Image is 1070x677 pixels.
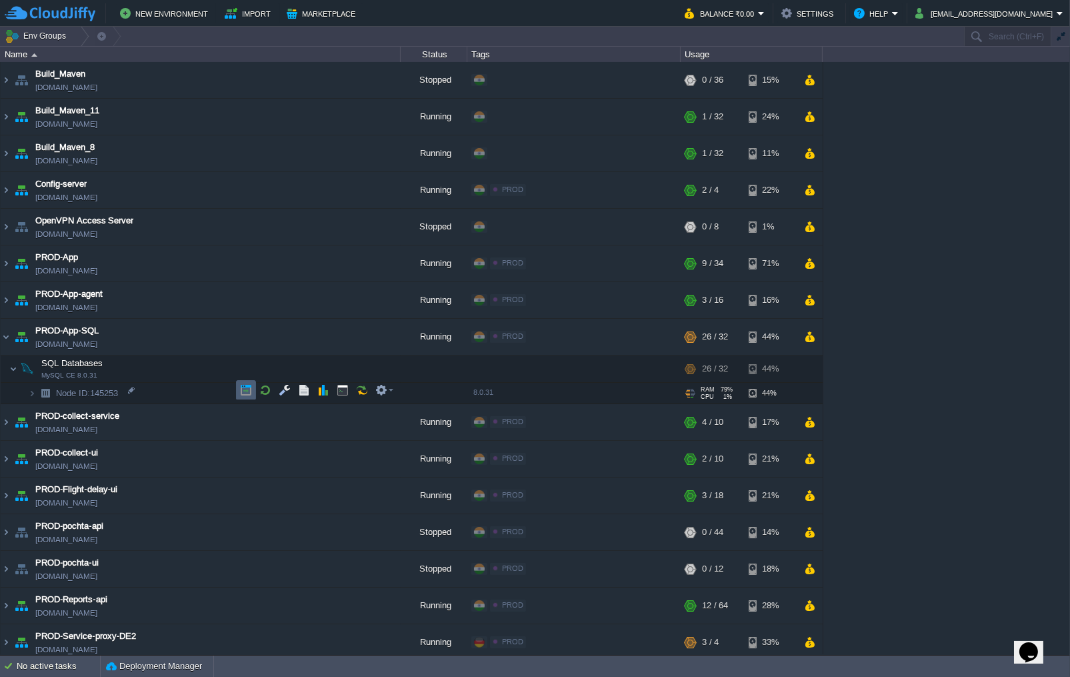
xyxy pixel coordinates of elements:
span: PROD [502,295,523,303]
div: Running [401,172,467,208]
span: [DOMAIN_NAME] [35,337,97,351]
img: AMDAwAAAACH5BAEAAAAALAAAAAABAAEAAAICRAEAOw== [1,551,11,587]
span: PROD-App-SQL [35,324,99,337]
span: 8.0.31 [473,388,493,396]
img: AMDAwAAAACH5BAEAAAAALAAAAAABAAEAAAICRAEAOw== [12,282,31,318]
img: AMDAwAAAACH5BAEAAAAALAAAAAABAAEAAAICRAEAOw== [12,172,31,208]
a: Build_Maven_8 [35,141,95,154]
div: 1 / 32 [702,135,723,171]
span: 79% [720,386,733,393]
img: AMDAwAAAACH5BAEAAAAALAAAAAABAAEAAAICRAEAOw== [12,404,31,440]
a: Build_Maven [35,67,85,81]
img: AMDAwAAAACH5BAEAAAAALAAAAAABAAEAAAICRAEAOw== [1,245,11,281]
div: 2 / 4 [702,172,719,208]
span: PROD [502,185,523,193]
a: PROD-Service-proxy-DE2 [35,630,136,643]
img: AMDAwAAAACH5BAEAAAAALAAAAAABAAEAAAICRAEAOw== [1,135,11,171]
div: Name [1,47,400,62]
img: AMDAwAAAACH5BAEAAAAALAAAAAABAAEAAAICRAEAOw== [1,62,11,98]
span: RAM [701,386,715,393]
img: AMDAwAAAACH5BAEAAAAALAAAAAABAAEAAAICRAEAOw== [1,172,11,208]
div: 22% [749,172,792,208]
button: New Environment [120,5,212,21]
span: 145253 [55,388,120,399]
div: Running [401,99,467,135]
div: 0 / 44 [702,514,723,550]
img: AMDAwAAAACH5BAEAAAAALAAAAAABAAEAAAICRAEAOw== [12,551,31,587]
div: 44% [749,319,792,355]
div: Usage [681,47,822,62]
iframe: chat widget [1014,624,1057,664]
div: 21% [749,441,792,477]
span: MySQL CE 8.0.31 [41,372,97,380]
img: CloudJiffy [5,5,95,22]
span: PROD [502,638,523,646]
a: PROD-pochta-api [35,520,103,533]
div: Running [401,588,467,624]
img: AMDAwAAAACH5BAEAAAAALAAAAAABAAEAAAICRAEAOw== [12,588,31,624]
button: Marketplace [287,5,359,21]
span: [DOMAIN_NAME] [35,154,97,167]
img: AMDAwAAAACH5BAEAAAAALAAAAAABAAEAAAICRAEAOw== [1,441,11,477]
a: [DOMAIN_NAME] [35,191,97,204]
div: 0 / 12 [702,551,723,587]
div: 14% [749,514,792,550]
div: 44% [749,356,792,382]
div: 0 / 36 [702,62,723,98]
a: PROD-collect-ui [35,446,98,460]
img: AMDAwAAAACH5BAEAAAAALAAAAAABAAEAAAICRAEAOw== [1,404,11,440]
img: AMDAwAAAACH5BAEAAAAALAAAAAABAAEAAAICRAEAOw== [28,383,36,404]
div: 44% [749,383,792,404]
span: PROD-App [35,251,78,264]
div: 3 / 16 [702,282,723,318]
a: [DOMAIN_NAME] [35,496,97,510]
img: AMDAwAAAACH5BAEAAAAALAAAAAABAAEAAAICRAEAOw== [31,53,37,57]
img: AMDAwAAAACH5BAEAAAAALAAAAAABAAEAAAICRAEAOw== [1,588,11,624]
span: PROD [502,418,523,426]
span: PROD-collect-service [35,410,119,423]
div: 26 / 32 [702,319,728,355]
div: 21% [749,478,792,514]
div: 4 / 10 [702,404,723,440]
span: PROD-App-agent [35,287,103,301]
a: [DOMAIN_NAME] [35,301,97,314]
a: PROD-Flight-delay-ui [35,483,117,496]
div: 33% [749,624,792,660]
img: AMDAwAAAACH5BAEAAAAALAAAAAABAAEAAAICRAEAOw== [12,441,31,477]
img: AMDAwAAAACH5BAEAAAAALAAAAAABAAEAAAICRAEAOw== [36,383,55,404]
span: SQL Databases [40,358,105,369]
img: AMDAwAAAACH5BAEAAAAALAAAAAABAAEAAAICRAEAOw== [1,319,11,355]
a: Build_Maven_11 [35,104,99,117]
div: 16% [749,282,792,318]
div: Running [401,282,467,318]
div: 9 / 34 [702,245,723,281]
button: Help [854,5,892,21]
button: Env Groups [5,27,71,45]
span: PROD [502,491,523,499]
img: AMDAwAAAACH5BAEAAAAALAAAAAABAAEAAAICRAEAOw== [12,135,31,171]
div: Stopped [401,209,467,245]
button: Balance ₹0.00 [685,5,758,21]
img: AMDAwAAAACH5BAEAAAAALAAAAAABAAEAAAICRAEAOw== [1,282,11,318]
a: SQL DatabasesMySQL CE 8.0.31 [40,358,105,368]
div: Status [401,47,467,62]
div: Running [401,319,467,355]
img: AMDAwAAAACH5BAEAAAAALAAAAAABAAEAAAICRAEAOw== [9,356,17,382]
img: AMDAwAAAACH5BAEAAAAALAAAAAABAAEAAAICRAEAOw== [1,99,11,135]
div: Stopped [401,551,467,587]
img: AMDAwAAAACH5BAEAAAAALAAAAAABAAEAAAICRAEAOw== [1,478,11,514]
span: OpenVPN Access Server [35,214,133,227]
a: [DOMAIN_NAME] [35,533,97,546]
a: [DOMAIN_NAME] [35,570,97,583]
img: AMDAwAAAACH5BAEAAAAALAAAAAABAAEAAAICRAEAOw== [12,245,31,281]
div: Stopped [401,62,467,98]
a: [DOMAIN_NAME] [35,227,97,241]
span: PROD [502,528,523,536]
div: 15% [749,62,792,98]
img: AMDAwAAAACH5BAEAAAAALAAAAAABAAEAAAICRAEAOw== [1,514,11,550]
